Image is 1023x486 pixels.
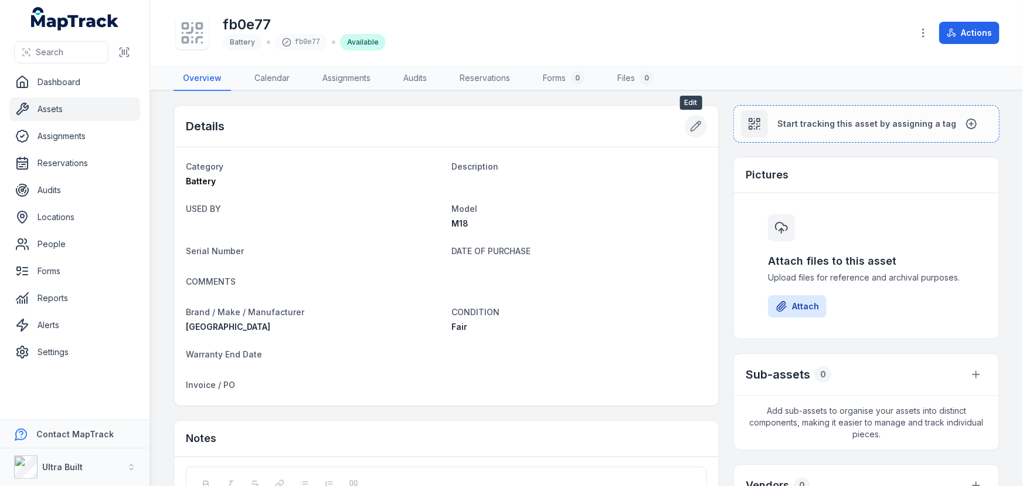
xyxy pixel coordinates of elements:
a: People [9,232,140,256]
a: Audits [9,178,140,202]
span: Invoice / PO [186,380,235,390]
a: Reservations [9,151,140,175]
a: Audits [394,66,436,91]
a: Locations [9,205,140,229]
span: Battery [186,176,216,186]
button: Start tracking this asset by assigning a tag [733,105,1000,143]
div: Available [340,34,386,50]
span: Brand / Make / Manufacturer [186,307,304,317]
span: Model [451,204,477,214]
span: Battery [230,38,255,46]
a: Overview [174,66,231,91]
span: COMMENTS [186,276,236,286]
h2: Details [186,118,225,134]
h3: Notes [186,430,216,447]
a: Alerts [9,313,140,337]
h3: Attach files to this asset [768,253,965,269]
span: Add sub-assets to organise your assets into distinct components, making it easier to manage and t... [734,396,999,450]
span: [GEOGRAPHIC_DATA] [186,322,270,332]
span: Description [451,161,498,171]
a: Assets [9,97,140,121]
a: Calendar [245,66,299,91]
span: Warranty End Date [186,349,262,359]
span: Category [186,161,223,171]
div: 0 [815,366,831,383]
span: CONDITION [451,307,499,317]
span: Edit [680,96,702,110]
a: Forms0 [533,66,594,91]
a: Settings [9,340,140,364]
a: Reservations [450,66,519,91]
span: Upload files for reference and archival purposes. [768,272,965,283]
a: Assignments [9,124,140,148]
a: Files0 [608,66,663,91]
a: Forms [9,259,140,283]
button: Attach [768,295,827,318]
h3: Pictures [746,167,789,183]
button: Actions [939,22,1000,44]
strong: Contact MapTrack [36,429,114,439]
span: Start tracking this asset by assigning a tag [777,118,956,130]
span: Search [36,46,63,58]
a: MapTrack [31,7,119,31]
span: Fair [451,322,467,332]
a: Dashboard [9,70,140,94]
span: USED BY [186,204,221,214]
a: Assignments [313,66,380,91]
div: 0 [570,71,584,85]
span: Serial Number [186,246,244,256]
h2: Sub-assets [746,366,810,383]
a: Reports [9,286,140,310]
div: 0 [640,71,654,85]
h1: fb0e77 [223,15,386,34]
span: DATE OF PURCHASE [451,246,531,256]
strong: Ultra Built [42,462,83,472]
div: fb0e77 [275,34,327,50]
button: Search [14,41,108,63]
span: M18 [451,218,468,228]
